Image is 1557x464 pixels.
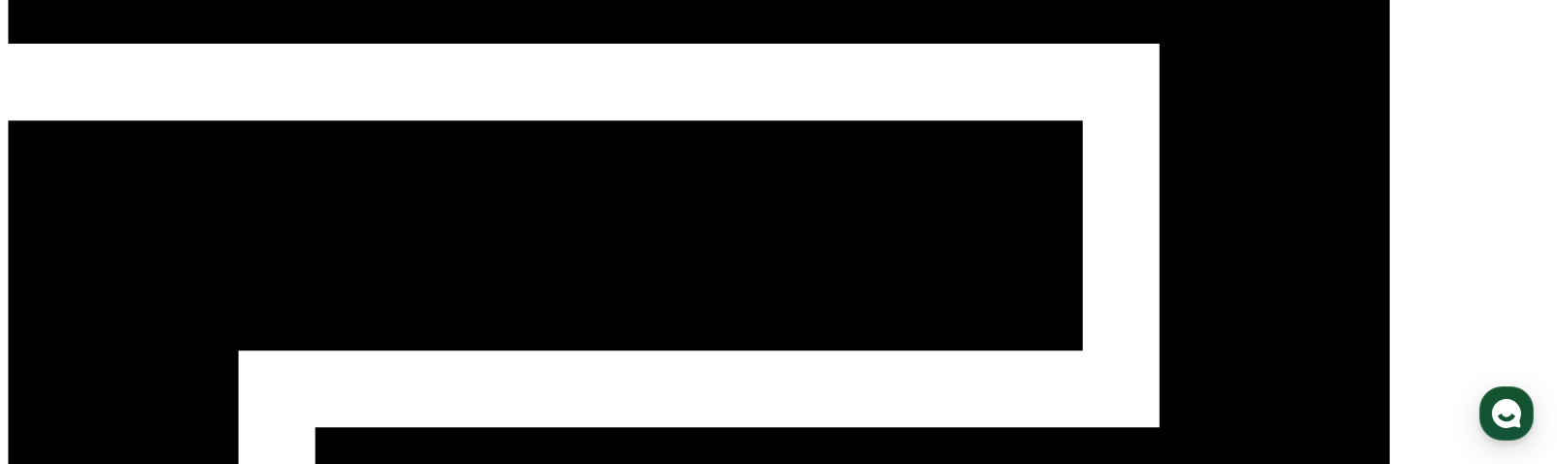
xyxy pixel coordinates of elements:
a: 설정 [251,303,373,351]
span: 대화 [178,333,201,348]
span: 홈 [61,332,73,348]
span: 설정 [300,332,323,348]
a: 홈 [6,303,128,351]
a: 대화 [128,303,251,351]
